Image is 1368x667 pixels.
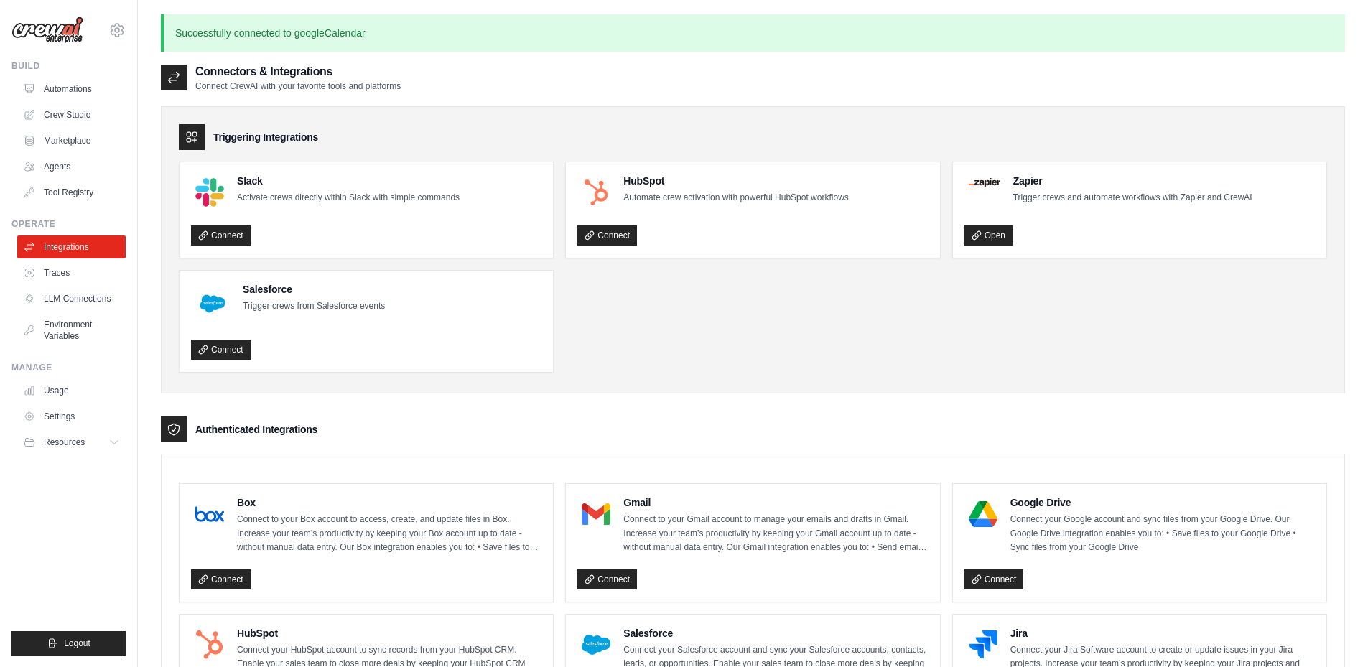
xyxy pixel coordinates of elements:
[17,78,126,101] a: Automations
[623,513,928,555] p: Connect to your Gmail account to manage your emails and drafts in Gmail. Increase your team’s pro...
[623,174,848,188] h4: HubSpot
[577,569,637,589] a: Connect
[11,218,126,230] div: Operate
[1010,495,1315,510] h4: Google Drive
[17,181,126,204] a: Tool Registry
[17,405,126,428] a: Settings
[195,80,401,92] p: Connect CrewAI with your favorite tools and platforms
[1010,626,1315,640] h4: Jira
[17,261,126,284] a: Traces
[243,299,385,314] p: Trigger crews from Salesforce events
[623,495,928,510] h4: Gmail
[191,569,251,589] a: Connect
[243,282,385,297] h4: Salesforce
[237,191,460,205] p: Activate crews directly within Slack with simple commands
[11,60,126,72] div: Build
[64,638,90,649] span: Logout
[623,626,928,640] h4: Salesforce
[1010,513,1315,555] p: Connect your Google account and sync files from your Google Drive. Our Google Drive integration e...
[237,513,541,555] p: Connect to your Box account to access, create, and update files in Box. Increase your team’s prod...
[195,500,224,528] img: Box Logo
[191,340,251,360] a: Connect
[195,422,317,437] h3: Authenticated Integrations
[237,495,541,510] h4: Box
[17,431,126,454] button: Resources
[11,362,126,373] div: Manage
[1013,174,1252,188] h4: Zapier
[17,129,126,152] a: Marketplace
[17,155,126,178] a: Agents
[17,287,126,310] a: LLM Connections
[237,626,541,640] h4: HubSpot
[11,17,83,44] img: Logo
[195,286,230,321] img: Salesforce Logo
[17,379,126,402] a: Usage
[577,225,637,246] a: Connect
[44,437,85,448] span: Resources
[191,225,251,246] a: Connect
[17,235,126,258] a: Integrations
[213,130,318,144] h3: Triggering Integrations
[582,178,610,207] img: HubSpot Logo
[161,14,1345,52] p: Successfully connected to googleCalendar
[582,500,610,528] img: Gmail Logo
[582,630,610,659] img: Salesforce Logo
[969,500,997,528] img: Google Drive Logo
[195,63,401,80] h2: Connectors & Integrations
[17,103,126,126] a: Crew Studio
[237,174,460,188] h4: Slack
[195,178,224,207] img: Slack Logo
[17,313,126,348] a: Environment Variables
[969,630,997,659] img: Jira Logo
[195,630,224,659] img: HubSpot Logo
[623,191,848,205] p: Automate crew activation with powerful HubSpot workflows
[964,225,1013,246] a: Open
[1013,191,1252,205] p: Trigger crews and automate workflows with Zapier and CrewAI
[11,631,126,656] button: Logout
[964,569,1024,589] a: Connect
[969,178,1000,187] img: Zapier Logo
